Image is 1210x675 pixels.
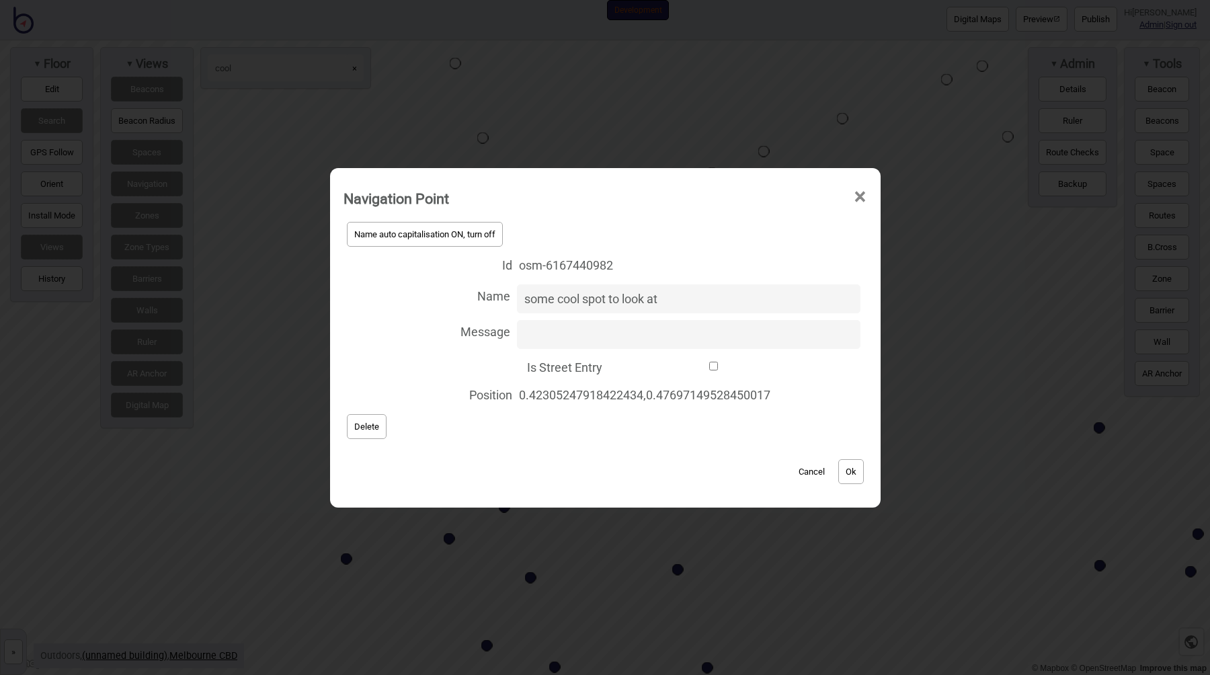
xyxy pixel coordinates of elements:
[792,459,832,484] button: Cancel
[519,383,860,407] span: 0.42305247918422434 , 0.47697149528450017
[347,414,387,439] button: Delete
[344,352,602,380] span: Is Street Entry
[344,317,510,344] span: Message
[517,284,860,313] input: Name
[347,222,503,247] button: Name auto capitalisation ON, turn off
[344,184,449,213] div: Navigation Point
[517,320,860,349] input: Message
[354,422,379,432] span: Delete
[853,175,867,219] span: ×
[344,281,510,309] span: Name
[344,250,512,278] span: Id
[519,253,860,278] span: osm-6167440982
[609,362,819,370] input: Is Street Entry
[838,459,864,484] button: Ok
[344,380,512,407] span: Position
